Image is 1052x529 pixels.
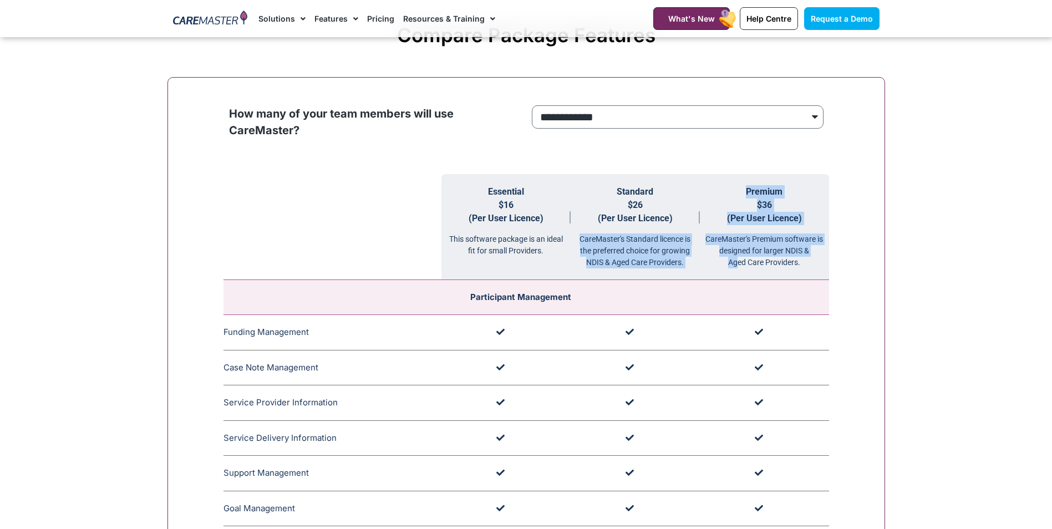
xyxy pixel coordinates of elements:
div: CareMaster's Premium software is designed for larger NDIS & Aged Care Providers. [700,225,829,268]
a: Request a Demo [804,7,880,30]
th: Essential [441,174,571,280]
span: Participant Management [470,292,571,302]
span: $26 (Per User Licence) [598,200,673,223]
p: How many of your team members will use CareMaster? [229,105,521,139]
span: Request a Demo [811,14,873,23]
td: Case Note Management [223,350,441,385]
td: Support Management [223,456,441,491]
td: Goal Management [223,491,441,526]
div: CareMaster's Standard licence is the preferred choice for growing NDIS & Aged Care Providers. [571,225,700,268]
a: What's New [653,7,730,30]
span: What's New [668,14,715,23]
a: Help Centre [740,7,798,30]
div: This software package is an ideal fit for small Providers. [441,225,571,257]
span: $36 (Per User Licence) [727,200,802,223]
td: Service Provider Information [223,385,441,421]
span: Help Centre [746,14,791,23]
th: Premium [700,174,829,280]
span: $16 (Per User Licence) [469,200,543,223]
td: Service Delivery Information [223,420,441,456]
img: CareMaster Logo [173,11,248,27]
td: Funding Management [223,315,441,350]
th: Standard [571,174,700,280]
